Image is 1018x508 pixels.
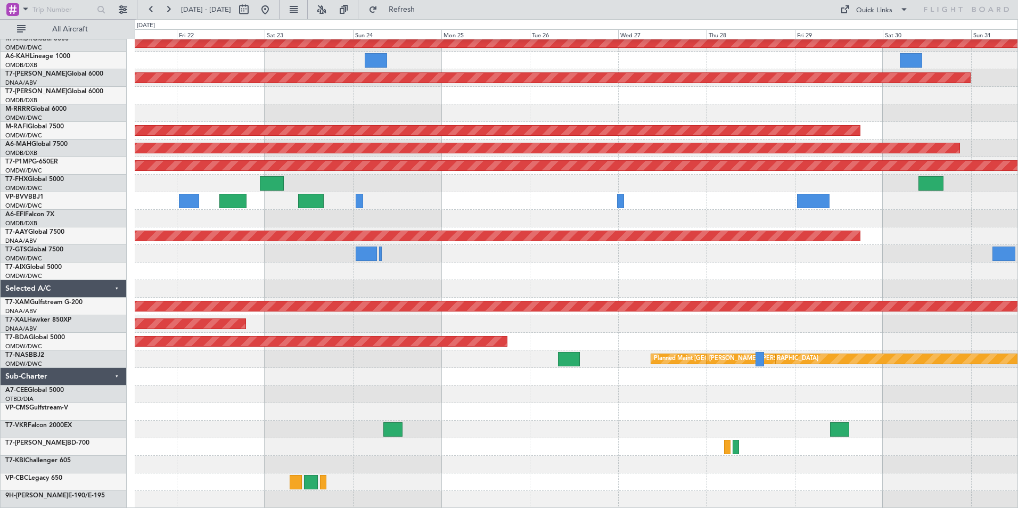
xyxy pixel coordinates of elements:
[5,71,67,77] span: T7-[PERSON_NAME]
[32,2,94,18] input: Trip Number
[5,176,28,183] span: T7-FHX
[5,405,29,411] span: VP-CMS
[5,114,42,122] a: OMDW/DWC
[5,493,105,499] a: 9H-[PERSON_NAME]E-190/E-195
[5,88,67,95] span: T7-[PERSON_NAME]
[5,176,64,183] a: T7-FHXGlobal 5000
[5,194,28,200] span: VP-BVV
[5,184,42,192] a: OMDW/DWC
[883,29,971,39] div: Sat 30
[181,5,231,14] span: [DATE] - [DATE]
[5,79,37,87] a: DNAA/ABV
[618,29,707,39] div: Wed 27
[5,237,37,245] a: DNAA/ABV
[5,299,30,306] span: T7-XAM
[5,317,27,323] span: T7-XAL
[5,395,34,403] a: OTBD/DIA
[137,21,155,30] div: [DATE]
[5,167,42,175] a: OMDW/DWC
[5,493,68,499] span: 9H-[PERSON_NAME]
[5,255,42,263] a: OMDW/DWC
[5,457,25,464] span: T7-KBI
[856,5,892,16] div: Quick Links
[5,440,89,446] a: T7-[PERSON_NAME]BD-700
[530,29,618,39] div: Tue 26
[265,29,353,39] div: Sat 23
[5,422,72,429] a: T7-VKRFalcon 2000EX
[5,264,26,271] span: T7-AIX
[5,61,37,69] a: OMDB/DXB
[5,334,29,341] span: T7-BDA
[5,71,103,77] a: T7-[PERSON_NAME]Global 6000
[441,29,530,39] div: Mon 25
[28,26,112,33] span: All Aircraft
[5,141,31,148] span: A6-MAH
[5,422,28,429] span: T7-VKR
[5,88,103,95] a: T7-[PERSON_NAME]Global 6000
[5,159,32,165] span: T7-P1MP
[654,351,818,367] div: Planned Maint [GEOGRAPHIC_DATA]-[GEOGRAPHIC_DATA]
[5,106,30,112] span: M-RRRR
[5,53,70,60] a: A6-KAHLineage 1000
[5,124,64,130] a: M-RAFIGlobal 7500
[5,352,44,358] a: T7-NASBBJ2
[5,457,71,464] a: T7-KBIChallenger 605
[5,405,68,411] a: VP-CMSGulfstream-V
[5,211,54,218] a: A6-EFIFalcon 7X
[5,247,27,253] span: T7-GTS
[5,272,42,280] a: OMDW/DWC
[709,351,821,367] div: [PERSON_NAME] ([PERSON_NAME] Intl)
[5,299,83,306] a: T7-XAMGulfstream G-200
[5,325,37,333] a: DNAA/ABV
[12,21,116,38] button: All Aircraft
[5,360,42,368] a: OMDW/DWC
[5,387,64,394] a: A7-CEEGlobal 5000
[5,159,58,165] a: T7-P1MPG-650ER
[5,53,30,60] span: A6-KAH
[5,440,67,446] span: T7-[PERSON_NAME]
[5,202,42,210] a: OMDW/DWC
[5,317,71,323] a: T7-XALHawker 850XP
[5,475,62,481] a: VP-CBCLegacy 650
[5,229,28,235] span: T7-AAY
[5,342,42,350] a: OMDW/DWC
[707,29,795,39] div: Thu 28
[5,307,37,315] a: DNAA/ABV
[5,194,44,200] a: VP-BVVBBJ1
[364,1,428,18] button: Refresh
[795,29,883,39] div: Fri 29
[5,229,64,235] a: T7-AAYGlobal 7500
[5,149,37,157] a: OMDB/DXB
[5,96,37,104] a: OMDB/DXB
[5,387,28,394] span: A7-CEE
[5,211,25,218] span: A6-EFI
[5,352,29,358] span: T7-NAS
[5,132,42,140] a: OMDW/DWC
[5,334,65,341] a: T7-BDAGlobal 5000
[5,264,62,271] a: T7-AIXGlobal 5000
[835,1,914,18] button: Quick Links
[5,247,63,253] a: T7-GTSGlobal 7500
[5,124,28,130] span: M-RAFI
[380,6,424,13] span: Refresh
[5,141,68,148] a: A6-MAHGlobal 7500
[177,29,265,39] div: Fri 22
[353,29,441,39] div: Sun 24
[5,106,67,112] a: M-RRRRGlobal 6000
[5,475,28,481] span: VP-CBC
[5,219,37,227] a: OMDB/DXB
[5,44,42,52] a: OMDW/DWC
